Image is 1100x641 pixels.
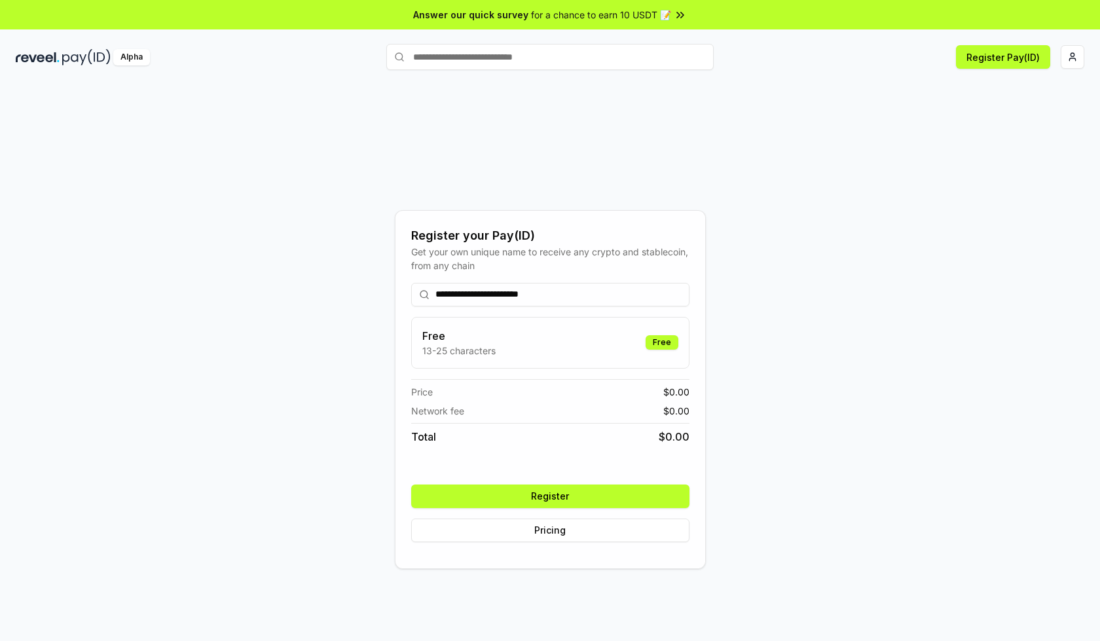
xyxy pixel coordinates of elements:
span: $ 0.00 [659,429,689,445]
button: Register [411,485,689,508]
div: Register your Pay(ID) [411,227,689,245]
div: Get your own unique name to receive any crypto and stablecoin, from any chain [411,245,689,272]
img: reveel_dark [16,49,60,65]
span: Answer our quick survey [413,8,528,22]
span: Price [411,385,433,399]
span: Network fee [411,404,464,418]
button: Pricing [411,519,689,542]
span: $ 0.00 [663,404,689,418]
p: 13-25 characters [422,344,496,357]
span: $ 0.00 [663,385,689,399]
div: Free [646,335,678,350]
button: Register Pay(ID) [956,45,1050,69]
img: pay_id [62,49,111,65]
div: Alpha [113,49,150,65]
span: Total [411,429,436,445]
h3: Free [422,328,496,344]
span: for a chance to earn 10 USDT 📝 [531,8,671,22]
